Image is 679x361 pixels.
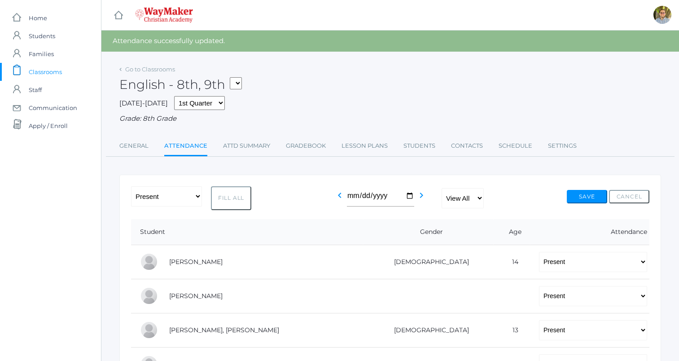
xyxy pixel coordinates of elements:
[29,45,54,63] span: Families
[494,313,530,347] td: 13
[169,258,223,266] a: [PERSON_NAME]
[135,7,193,23] img: 4_waymaker-logo-stack-white.png
[334,194,345,203] a: chevron_left
[101,31,679,52] div: Attendance successfully updated.
[140,321,158,339] div: Presley Davenport
[119,137,149,155] a: General
[416,194,427,203] a: chevron_right
[416,190,427,201] i: chevron_right
[494,245,530,279] td: 14
[342,137,388,155] a: Lesson Plans
[494,219,530,245] th: Age
[119,114,661,124] div: Grade: 8th Grade
[363,245,494,279] td: [DEMOGRAPHIC_DATA]
[29,63,62,81] span: Classrooms
[119,99,168,107] span: [DATE]-[DATE]
[653,6,671,24] div: Kylen Braileanu
[548,137,577,155] a: Settings
[169,326,279,334] a: [PERSON_NAME], [PERSON_NAME]
[286,137,326,155] a: Gradebook
[223,137,270,155] a: Attd Summary
[29,27,55,45] span: Students
[164,137,207,156] a: Attendance
[403,137,435,155] a: Students
[334,190,345,201] i: chevron_left
[567,190,607,203] button: Save
[530,219,649,245] th: Attendance
[451,137,483,155] a: Contacts
[119,78,242,92] h2: English - 8th, 9th
[29,99,77,117] span: Communication
[140,287,158,305] div: Eva Carr
[363,313,494,347] td: [DEMOGRAPHIC_DATA]
[29,81,42,99] span: Staff
[363,219,494,245] th: Gender
[29,117,68,135] span: Apply / Enroll
[140,253,158,271] div: Pierce Brozek
[211,186,251,210] button: Fill All
[609,190,649,203] button: Cancel
[499,137,532,155] a: Schedule
[29,9,47,27] span: Home
[131,219,363,245] th: Student
[169,292,223,300] a: [PERSON_NAME]
[125,66,175,73] a: Go to Classrooms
